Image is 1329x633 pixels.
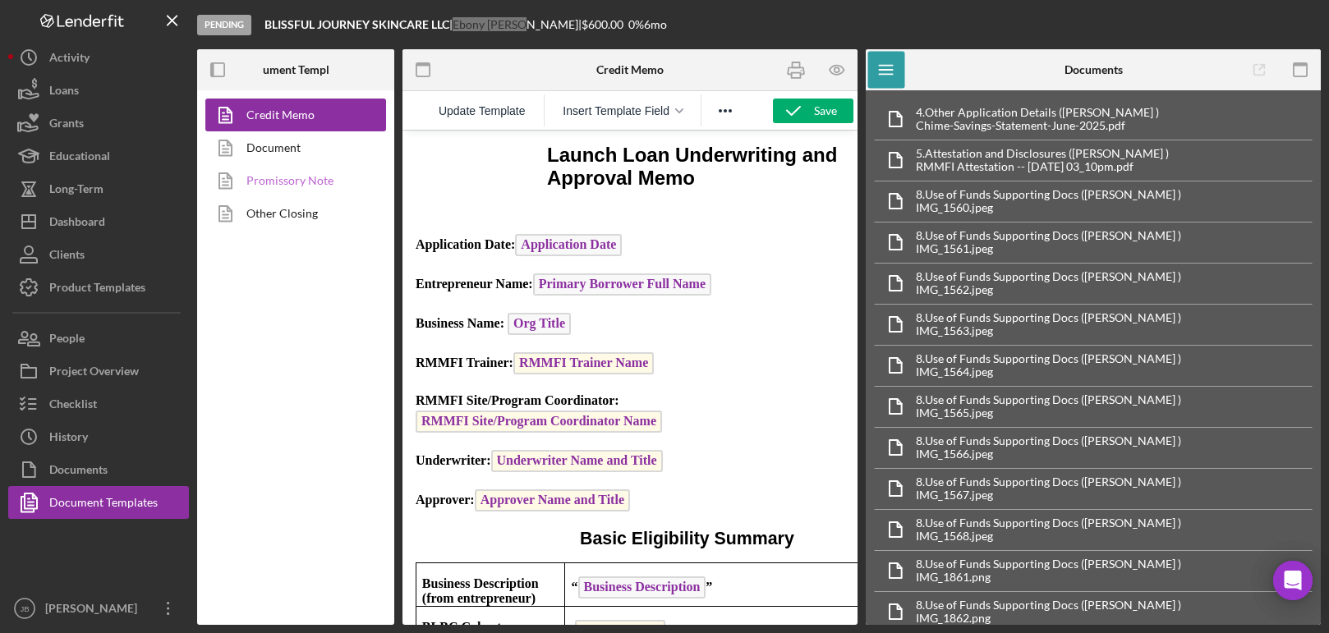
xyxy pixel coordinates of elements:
div: Educational [49,140,110,177]
button: Activity [8,41,189,74]
a: Promissory Note [205,164,378,197]
div: 8. Use of Funds Supporting Docs ([PERSON_NAME] ) [916,393,1181,406]
span: BLBC Cohort: [20,489,103,503]
div: 8. Use of Funds Supporting Docs ([PERSON_NAME] ) [916,557,1181,571]
a: Document [205,131,378,164]
div: Dashboard [49,205,105,242]
div: Documents [49,453,108,490]
button: Project Overview [8,355,189,388]
div: 8. Use of Funds Supporting Docs ([PERSON_NAME] ) [916,475,1181,489]
a: Credit Memo [205,99,378,131]
button: Save [773,99,853,123]
div: Document Templates [49,486,158,523]
div: IMG_1561.jpeg [916,242,1181,255]
b: BLISSFUL JOURNEY SKINCARE LLC [264,17,449,31]
div: Project Overview [49,355,139,392]
div: Loans [49,74,79,111]
button: JB[PERSON_NAME] [8,592,189,625]
div: Checklist [49,388,97,424]
div: | [264,18,453,31]
div: 8. Use of Funds Supporting Docs ([PERSON_NAME] ) [916,516,1181,530]
button: People [8,322,189,355]
div: $600.00 [582,18,628,31]
div: 8. Use of Funds Supporting Docs ([PERSON_NAME] ) [916,229,1181,242]
span: Insert Template Field [563,104,669,117]
div: Long-Term [49,172,103,209]
div: Chime-Savings-Statement-June-2025.pdf [916,119,1159,132]
div: Activity [49,41,90,78]
button: Checklist [8,388,189,420]
button: Documents [8,453,189,486]
button: Insert Template Field [554,99,692,122]
button: Dashboard [8,205,189,238]
div: 8. Use of Funds Supporting Docs ([PERSON_NAME] ) [916,434,1181,447]
div: Save [814,99,837,123]
div: 6 mo [644,18,667,31]
span: BLBC Cohort [172,489,263,511]
button: Reset the template to the current product template value [430,99,534,122]
button: Loans [8,74,189,107]
b: Documents [1065,63,1123,76]
div: Grants [49,107,84,144]
text: JB [20,604,29,613]
button: Product Templates [8,271,189,304]
div: 5. Attestation and Disclosures ([PERSON_NAME] ) [916,147,1169,160]
button: Document Templates [8,486,189,519]
div: IMG_1861.png [916,571,1181,584]
div: Pending [197,15,251,35]
button: Educational [8,140,189,172]
div: History [49,420,88,457]
div: 8. Use of Funds Supporting Docs ([PERSON_NAME] ) [916,270,1181,283]
div: 8. Use of Funds Supporting Docs ([PERSON_NAME] ) [916,311,1181,324]
div: IMG_1567.jpeg [916,489,1181,502]
div: People [49,322,85,359]
button: Clients [8,238,189,271]
div: 4. Other Application Details ([PERSON_NAME] ) [916,106,1159,119]
button: Long-Term [8,172,189,205]
div: IMG_1562.jpeg [916,283,1181,296]
button: Grants [8,107,189,140]
div: IMG_1566.jpeg [916,447,1181,461]
iframe: Rich Text Area [402,131,858,625]
button: History [8,420,189,453]
div: 8. Use of Funds Supporting Docs ([PERSON_NAME] ) [916,188,1181,201]
div: IMG_1563.jpeg [916,324,1181,337]
span: Update Template [439,104,526,117]
div: Ebony [PERSON_NAME] | [453,18,582,31]
div: Clients [49,238,85,275]
div: IMG_1565.jpeg [916,406,1181,420]
div: IMG_1564.jpeg [916,365,1181,378]
div: [PERSON_NAME] [41,592,148,629]
div: 8. Use of Funds Supporting Docs ([PERSON_NAME] ) [916,599,1181,612]
div: IMG_1560.jpeg [916,201,1181,214]
div: RMMFI Attestation -- [DATE] 03_10pm.pdf [916,160,1169,173]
